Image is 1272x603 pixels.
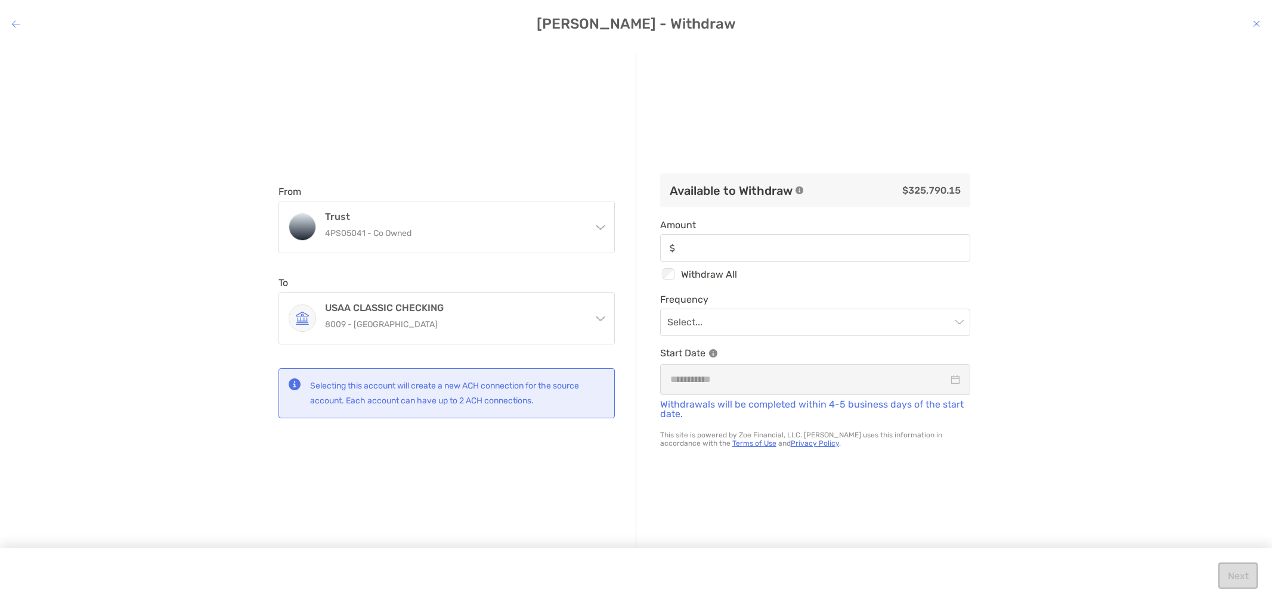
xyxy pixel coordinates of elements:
img: input icon [670,244,675,253]
div: Withdraw All [660,266,970,282]
label: To [278,277,288,288]
p: 4PS05041 - Co Owned [325,226,583,241]
p: Withdrawals will be completed within 4-5 business days of the start date. [660,400,970,419]
p: $325,790.15 [814,183,961,198]
img: USAA CLASSIC CHECKING [289,305,315,331]
a: Privacy Policy [791,439,839,447]
img: Information Icon [709,349,717,358]
img: status icon [289,378,301,390]
a: Terms of Use [732,439,776,447]
h4: USAA CLASSIC CHECKING [325,302,583,313]
p: Selecting this account will create a new ACH connection for the source account. Each account can ... [310,378,605,408]
input: Amountinput icon [680,243,970,253]
span: Frequency [660,294,970,305]
img: Trust [289,214,315,240]
span: Amount [660,219,970,231]
p: This site is powered by Zoe Financial, LLC. [PERSON_NAME] uses this information in accordance wit... [660,431,970,447]
h3: Available to Withdraw [670,184,793,198]
label: From [278,186,301,197]
h4: Trust [325,211,583,222]
p: 8009 - [GEOGRAPHIC_DATA] [325,317,583,332]
p: Start Date [660,346,970,360]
